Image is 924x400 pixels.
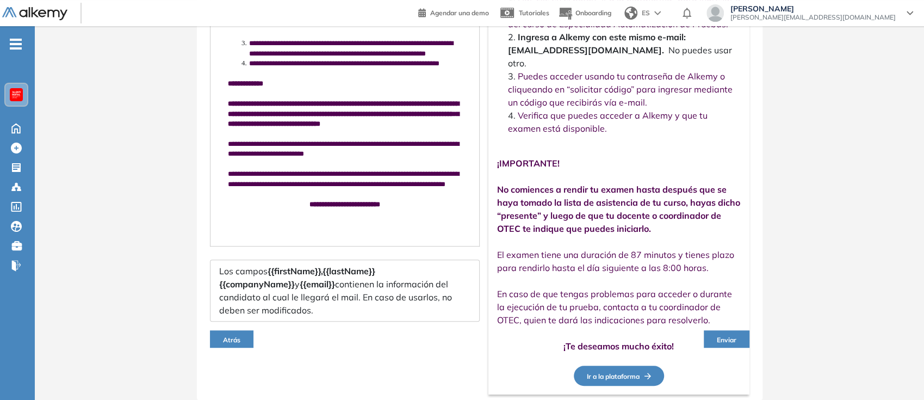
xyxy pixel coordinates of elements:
[717,336,736,344] span: Enviar
[640,373,651,379] img: Flecha
[210,260,480,322] div: Los campos y contienen la información del candidato al cual le llegará el mail. En caso de usarlo...
[210,330,253,348] button: Atrás
[2,7,67,21] img: Logo
[575,9,611,17] span: Onboarding
[574,366,664,386] button: Ir a la plataformaFlecha
[558,2,611,25] button: Onboarding
[508,30,741,70] li: No puedes usar otro.
[730,13,896,22] span: [PERSON_NAME][EMAIL_ADDRESS][DOMAIN_NAME]
[497,158,560,169] strong: ¡IMPORTANTE!
[519,9,549,17] span: Tutoriales
[497,288,732,325] span: En caso de que tengas problemas para acceder o durante la ejecución de tu prueba, contacta a tu c...
[508,32,686,56] strong: Ingresa a Alkemy con este mismo e-mail: [EMAIL_ADDRESS][DOMAIN_NAME].
[730,4,896,13] span: [PERSON_NAME]
[418,5,489,19] a: Agendar una demo
[12,90,21,99] img: https://assets.alkemy.org/workspaces/620/d203e0be-08f6-444b-9eae-a92d815a506f.png
[268,266,323,276] span: {{firstName}},
[430,9,489,17] span: Agendar una demo
[508,110,708,134] span: Verifica que puedes acceder a Alkemy y que tu examen está disponible.
[642,8,650,18] span: ES
[10,43,22,45] i: -
[323,266,375,276] span: {{lastName}}
[587,372,651,380] span: Ir a la plataforma
[508,71,733,108] span: Puedes acceder usando tu contraseña de Alkemy o cliqueando en “solicitar código” para ingresar me...
[219,279,295,290] span: {{companyName}}
[300,279,335,290] span: {{email}}
[497,249,734,273] span: El examen tiene una duración de 87 minutos y tienes plazo para rendirlo hasta el día siguiente a ...
[704,330,749,348] button: Enviar
[223,336,240,344] span: Atrás
[624,7,637,20] img: world
[654,11,661,15] img: arrow
[497,184,740,234] strong: No comiences a rendir tu examen hasta después que se haya tomado la lista de asistencia de tu cur...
